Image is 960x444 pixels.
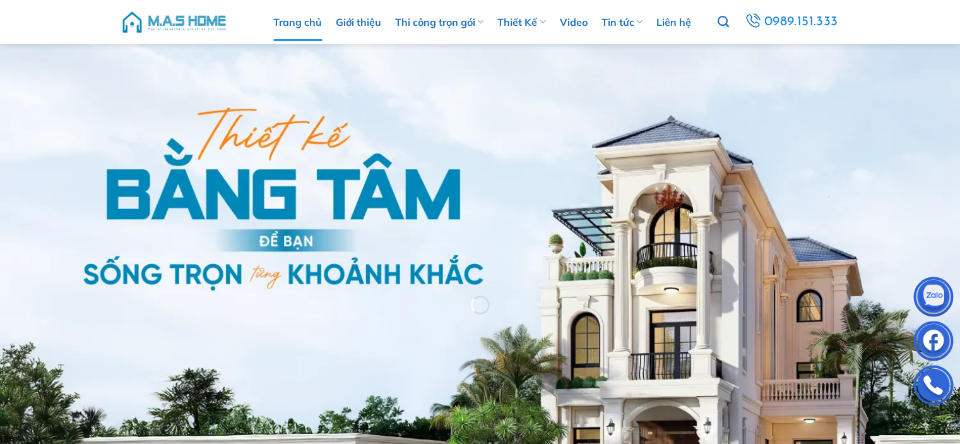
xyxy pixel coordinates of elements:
a: Thiết Kế [497,3,545,41]
img: Zalo [915,280,952,318]
a: Video [560,3,588,41]
img: Phone [915,368,952,406]
a: Giới thiệu [336,3,381,41]
img: Facebook [915,324,952,362]
a: 0989.151.333 [743,11,839,33]
a: Tin tức [601,3,643,41]
a: Liên hệ [656,3,691,41]
a: Thi công trọn gói [395,3,483,41]
span: 0989.151.333 [764,11,838,33]
a: Tìm kiếm [718,9,729,35]
a: Trang chủ [273,3,322,41]
img: M.A.S HOME – Tổng Thầu Thiết Kế Và Xây Nhà Trọn Gói [121,3,228,41]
